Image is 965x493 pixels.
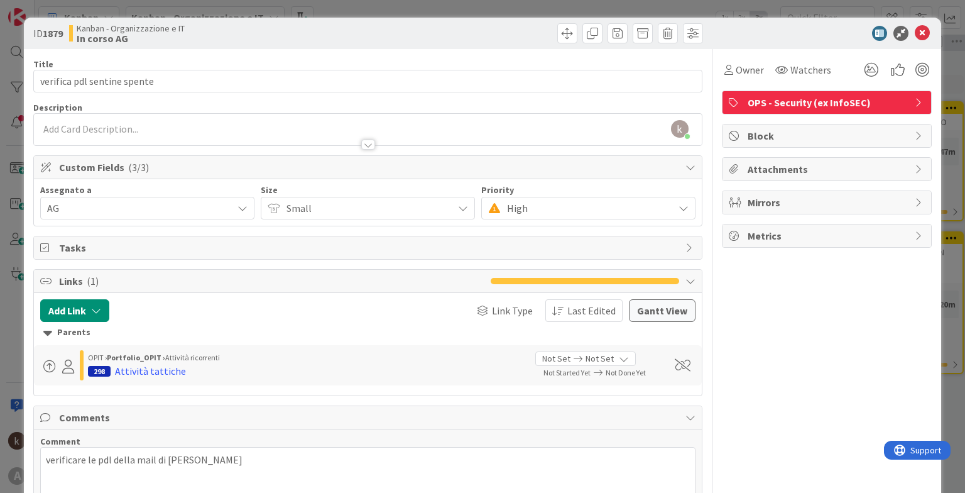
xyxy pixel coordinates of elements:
button: Last Edited [545,299,623,322]
div: Assegnato a [40,186,254,194]
div: Attività tattiche [115,363,186,379]
span: AG [47,201,232,216]
span: Link Type [492,303,533,318]
span: Not Set [586,352,614,365]
span: Custom Fields [59,160,679,175]
button: Gantt View [629,299,695,322]
span: Not Done Yet [606,368,646,377]
span: Support [26,2,57,17]
span: Watchers [790,62,831,77]
span: Not Set [542,352,570,365]
p: verificare le pdl della mail di [PERSON_NAME] [46,453,689,467]
b: Portfolio_OPIT › [107,353,165,362]
span: OPIT › [88,353,107,362]
span: Description [33,102,82,113]
b: 1879 [43,27,63,40]
span: Block [748,128,908,143]
span: Attachments [748,162,908,177]
span: Not Started Yet [543,368,591,377]
b: In corso AG [77,33,185,43]
div: Size [261,186,475,194]
span: Owner [736,62,764,77]
input: type card name here... [33,70,702,92]
span: OPS - Security (ex InfoSEC) [748,95,908,110]
span: ID [33,26,63,41]
span: High [507,199,667,217]
span: Mirrors [748,195,908,210]
span: Kanban - Organizzazione e IT [77,23,185,33]
span: ( 1 ) [87,275,99,287]
button: Add Link [40,299,109,322]
div: Parents [43,326,692,340]
div: Priority [481,186,695,194]
span: Attività ricorrenti [165,353,220,362]
span: Tasks [59,240,679,255]
span: Last Edited [567,303,616,318]
span: Metrics [748,228,908,243]
div: 298 [88,366,111,377]
span: Comment [40,436,80,447]
img: AAcHTtd5rm-Hw59dezQYKVkaI0MZoYjvbSZnFopdN0t8vu62=s96-c [671,120,689,138]
span: Comments [59,410,679,425]
span: Small [286,199,447,217]
span: Links [59,274,484,289]
span: ( 3/3 ) [128,161,149,174]
label: Title [33,58,53,70]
